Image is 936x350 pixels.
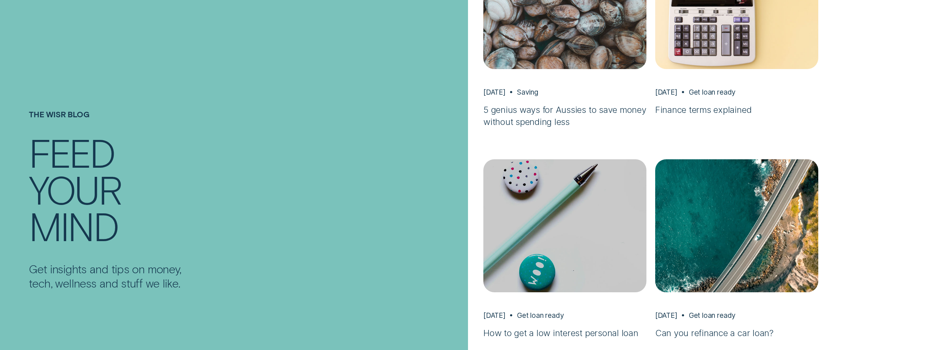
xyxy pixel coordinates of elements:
div: Get loan ready [689,88,736,96]
div: Saving [517,88,538,96]
div: [DATE] [655,311,678,320]
h3: How to get a low interest personal loan [483,327,646,339]
h1: The Wisr Blog [29,110,200,134]
div: Get loan ready [517,311,564,320]
div: your [29,171,121,207]
div: [DATE] [655,88,678,96]
h4: Feed your mind [29,134,200,244]
h3: Can you refinance a car loan? [655,327,818,339]
a: How to get a low interest personal loan, Aug 06 Get loan ready [483,159,646,339]
div: mind [29,207,118,244]
h3: Finance terms explained [655,104,818,116]
a: Can you refinance a car loan?, Dec 20 Get loan ready [655,159,818,339]
p: Get insights and tips on money, tech, wellness and stuff we like. [29,262,200,290]
div: Feed [29,134,114,171]
h3: 5 genius ways for Aussies to save money without spending less [483,104,646,128]
div: [DATE] [483,88,506,96]
div: Get loan ready [689,311,736,320]
div: [DATE] [483,311,506,320]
